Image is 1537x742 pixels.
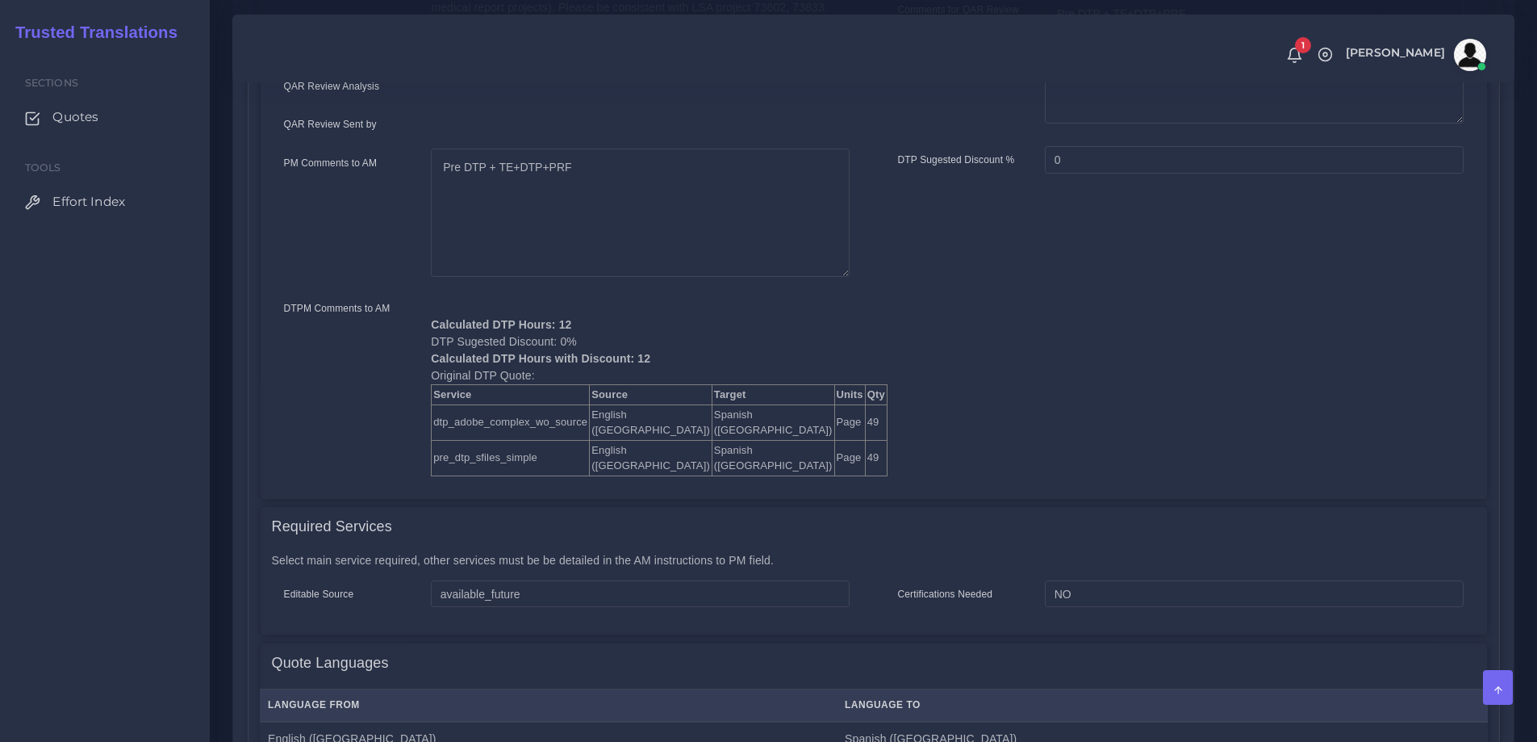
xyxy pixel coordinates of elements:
[4,23,178,42] h2: Trusted Translations
[12,185,198,219] a: Effort Index
[432,440,590,476] td: pre_dtp_sfiles_simple
[432,385,590,405] th: Service
[590,405,712,440] td: English ([GEOGRAPHIC_DATA])
[272,655,389,673] h4: Quote Languages
[284,117,377,132] label: QAR Review Sent by
[865,405,887,440] td: 49
[431,149,849,277] textarea: Pre DTP + TE+DTP+PRF
[834,405,865,440] td: Page
[52,108,98,126] span: Quotes
[712,405,834,440] td: Spanish ([GEOGRAPHIC_DATA])
[898,153,1015,167] label: DTP Sugested Discount %
[272,552,1476,569] p: Select main service required, other services must be be detailed in the AM instructions to PM field.
[419,300,861,476] div: DTP Sugested Discount: 0% Original DTP Quote:
[4,19,178,46] a: Trusted Translations
[284,301,391,316] label: DTPM Comments to AM
[12,100,198,134] a: Quotes
[284,587,354,602] label: Editable Source
[260,689,837,722] th: Language From
[712,385,834,405] th: Target
[898,587,993,602] label: Certifications Needed
[865,440,887,476] td: 49
[25,77,78,89] span: Sections
[1454,39,1486,71] img: avatar
[590,440,712,476] td: English ([GEOGRAPHIC_DATA])
[834,440,865,476] td: Page
[837,689,1426,722] th: Language To
[431,352,650,365] b: Calculated DTP Hours with Discount: 12
[432,405,590,440] td: dtp_adobe_complex_wo_source
[590,385,712,405] th: Source
[1338,39,1492,71] a: [PERSON_NAME]avatar
[1295,37,1311,53] span: 1
[272,518,392,536] h4: Required Services
[834,385,865,405] th: Units
[431,318,571,331] b: Calculated DTP Hours: 12
[284,79,380,94] label: QAR Review Analysis
[865,385,887,405] th: Qty
[712,440,834,476] td: Spanish ([GEOGRAPHIC_DATA])
[25,161,61,174] span: Tools
[1280,46,1309,64] a: 1
[1346,47,1445,58] span: [PERSON_NAME]
[284,156,378,170] label: PM Comments to AM
[52,193,125,211] span: Effort Index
